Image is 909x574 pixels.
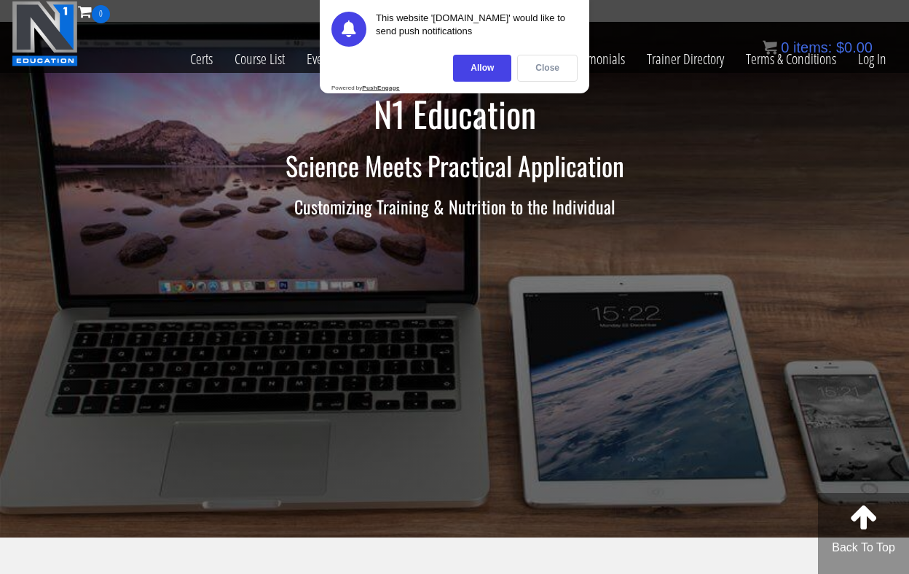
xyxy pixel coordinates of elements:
h2: Science Meets Practical Application [28,151,881,180]
div: This website '[DOMAIN_NAME]' would like to send push notifications [376,12,578,47]
bdi: 0.00 [836,39,873,55]
span: items: [793,39,832,55]
div: Powered by [331,85,400,91]
h3: Customizing Training & Nutrition to the Individual [28,197,881,216]
span: 0 [781,39,789,55]
a: Course List [224,23,296,95]
span: 0 [92,5,110,23]
span: $ [836,39,844,55]
img: icon11.png [763,40,777,55]
a: Log In [847,23,897,95]
a: 0 items: $0.00 [763,39,873,55]
a: Certs [179,23,224,95]
a: Terms & Conditions [735,23,847,95]
a: Events [296,23,347,95]
img: n1-education [12,1,78,66]
div: Close [517,55,578,82]
h1: N1 Education [28,95,881,133]
strong: PushEngage [362,85,399,91]
a: Testimonials [555,23,636,95]
a: 0 [78,1,110,21]
div: Allow [453,55,511,82]
a: Trainer Directory [636,23,735,95]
